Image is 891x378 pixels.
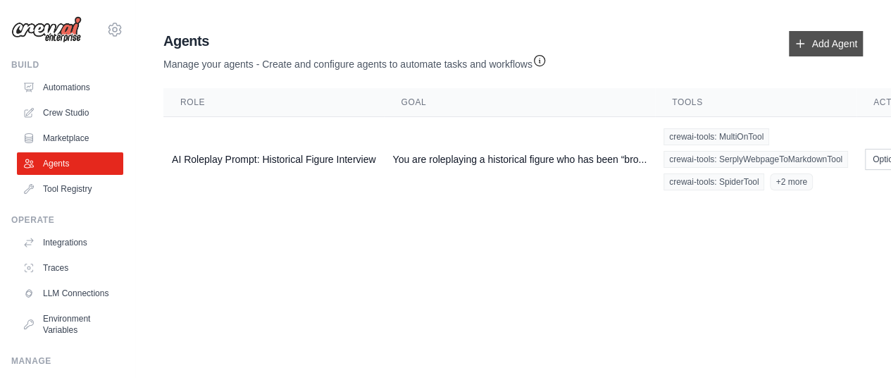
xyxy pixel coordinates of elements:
th: Goal [384,88,655,117]
a: Integrations [17,231,123,254]
span: crewai-tools: SpiderTool [663,173,764,190]
a: Environment Variables [17,307,123,341]
a: Tool Registry [17,178,123,200]
p: Manage your agents - Create and configure agents to automate tasks and workflows [163,51,547,71]
a: LLM Connections [17,282,123,305]
div: Build [11,59,123,71]
th: Role [163,88,384,117]
th: Tools [655,88,856,117]
a: Add Agent [789,31,863,56]
span: +2 more [770,173,812,190]
h2: Agents [163,31,547,51]
a: Traces [17,257,123,279]
td: AI Roleplay Prompt: Historical Figure Interview [163,117,384,202]
img: Logo [11,16,82,43]
a: Crew Studio [17,102,123,124]
div: Operate [11,214,123,226]
a: Marketplace [17,127,123,150]
td: You are roleplaying a historical figure who has been “bro... [384,117,655,202]
a: Agents [17,152,123,175]
span: crewai-tools: MultiOnTool [663,128,769,145]
div: Manage [11,355,123,367]
a: Automations [17,76,123,99]
span: crewai-tools: SerplyWebpageToMarkdownTool [663,151,848,168]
